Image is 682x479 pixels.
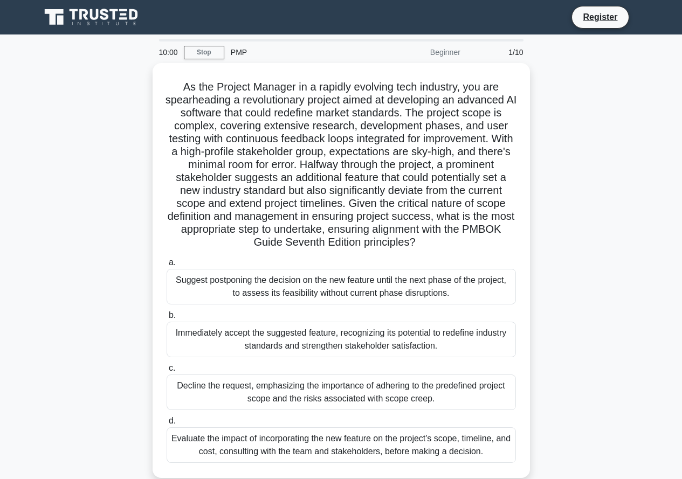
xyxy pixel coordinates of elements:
[467,41,530,63] div: 1/10
[167,322,516,357] div: Immediately accept the suggested feature, recognizing its potential to redefine industry standard...
[373,41,467,63] div: Beginner
[166,80,517,249] h5: As the Project Manager in a rapidly evolving tech industry, you are spearheading a revolutionary ...
[169,258,176,267] span: a.
[169,363,175,372] span: c.
[169,310,176,320] span: b.
[167,427,516,463] div: Evaluate the impact of incorporating the new feature on the project's scope, timeline, and cost, ...
[224,41,373,63] div: PMP
[153,41,184,63] div: 10:00
[167,269,516,304] div: Suggest postponing the decision on the new feature until the next phase of the project, to assess...
[167,374,516,410] div: Decline the request, emphasizing the importance of adhering to the predefined project scope and t...
[576,10,624,24] a: Register
[184,46,224,59] a: Stop
[169,416,176,425] span: d.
